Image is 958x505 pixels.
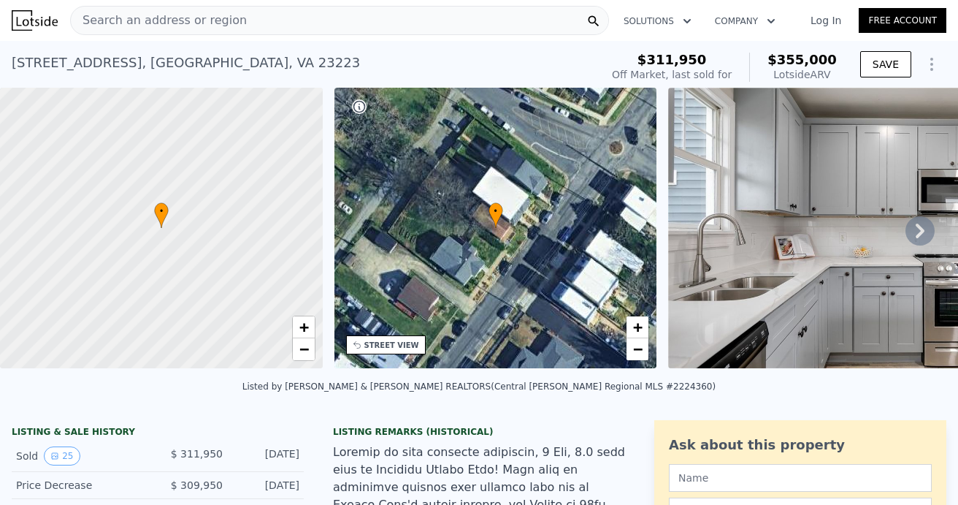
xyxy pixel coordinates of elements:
div: • [154,202,169,228]
span: + [299,318,308,336]
div: Ask about this property [669,435,932,455]
span: Search an address or region [71,12,247,29]
div: [STREET_ADDRESS] , [GEOGRAPHIC_DATA] , VA 23223 [12,53,360,73]
div: Listed by [PERSON_NAME] & [PERSON_NAME] REALTORS (Central [PERSON_NAME] Regional MLS #2224360) [242,381,716,392]
a: Free Account [859,8,946,33]
button: Show Options [917,50,946,79]
span: • [488,205,503,218]
div: STREET VIEW [364,340,419,351]
a: Log In [793,13,859,28]
button: View historical data [44,447,80,466]
div: • [488,202,503,228]
a: Zoom out [293,338,315,360]
div: Price Decrease [16,478,146,493]
div: Sold [16,447,146,466]
span: − [299,340,308,358]
div: [DATE] [234,447,299,466]
span: $311,950 [637,52,707,67]
div: LISTING & SALE HISTORY [12,426,304,441]
span: $355,000 [767,52,837,67]
span: • [154,205,169,218]
span: $ 311,950 [171,448,223,460]
img: Lotside [12,10,58,31]
a: Zoom in [626,316,648,338]
button: Company [703,8,787,34]
span: $ 309,950 [171,479,223,491]
span: − [633,340,643,358]
input: Name [669,464,932,492]
button: Solutions [612,8,703,34]
button: SAVE [860,51,911,77]
div: Listing Remarks (Historical) [333,426,625,438]
a: Zoom out [626,338,648,360]
span: + [633,318,643,336]
div: Lotside ARV [767,67,837,82]
a: Zoom in [293,316,315,338]
div: Off Market, last sold for [612,67,732,82]
div: [DATE] [234,478,299,493]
